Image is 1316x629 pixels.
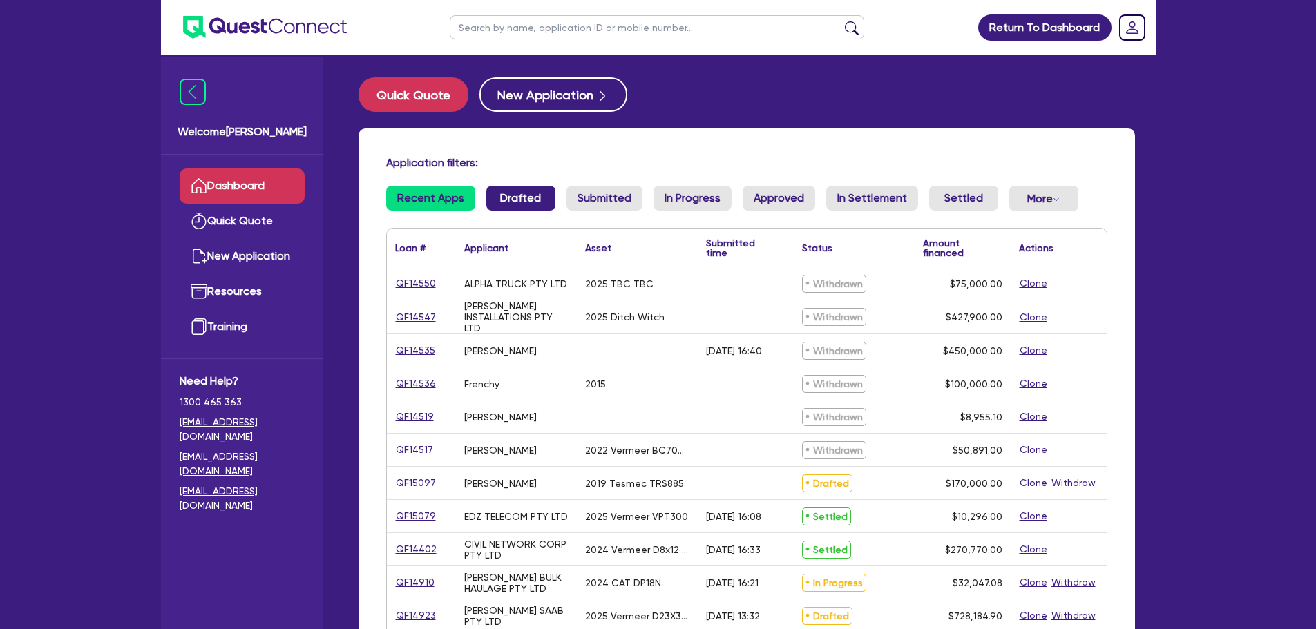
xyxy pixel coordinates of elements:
div: [DATE] 16:21 [706,577,759,588]
span: $10,296.00 [952,511,1002,522]
a: Quick Quote [180,204,305,239]
button: Clone [1019,342,1048,358]
span: Drafted [802,474,852,492]
a: QF14519 [395,409,435,425]
div: EDZ TELECOM PTY LTD [464,511,568,522]
span: $50,891.00 [953,445,1002,456]
div: Frenchy [464,378,499,389]
div: [PERSON_NAME] [464,445,537,456]
div: Submitted time [706,238,773,258]
a: Drafted [486,186,555,211]
a: [EMAIL_ADDRESS][DOMAIN_NAME] [180,449,305,478]
span: Withdrawn [802,375,866,393]
div: 2015 [585,378,606,389]
span: Drafted [802,607,852,625]
div: [PERSON_NAME] SAAB PTY LTD [464,605,569,627]
a: Training [180,309,305,345]
a: [EMAIL_ADDRESS][DOMAIN_NAME] [180,484,305,513]
span: $100,000.00 [945,378,1002,389]
div: 2025 Vermeer VPT300 [585,511,688,522]
a: QF14923 [395,608,437,623]
a: Dashboard [180,168,305,204]
span: 1300 465 363 [180,395,305,409]
div: 2025 Vermeer D23X30DRS3 [585,610,689,621]
a: Approved [743,186,815,211]
a: Dropdown toggle [1114,10,1150,46]
input: Search by name, application ID or mobile number... [450,15,864,39]
a: QF14536 [395,376,437,391]
button: Clone [1019,376,1048,391]
a: Settled [929,186,998,211]
span: Welcome [PERSON_NAME] [178,124,307,140]
span: $450,000.00 [943,345,1002,356]
span: Withdrawn [802,441,866,459]
button: Withdraw [1051,475,1096,491]
button: Withdraw [1051,608,1096,623]
div: 2025 Ditch Witch [585,311,665,322]
div: Amount financed [923,238,1002,258]
div: 2019 Tesmec TRS885 [585,478,684,489]
div: 2025 TBC TBC [585,278,654,289]
span: $8,955.10 [960,412,1002,423]
div: [DATE] 13:32 [706,610,760,621]
span: $32,047.08 [953,577,1002,588]
span: Withdrawn [802,308,866,326]
div: [DATE] 16:08 [706,511,761,522]
div: [DATE] 16:40 [706,345,762,356]
div: Actions [1019,243,1053,253]
div: CIVIL NETWORK CORP PTY LTD [464,539,569,561]
a: QF14910 [395,574,435,590]
div: [PERSON_NAME] [464,478,537,489]
div: ALPHA TRUCK PTY LTD [464,278,567,289]
a: In Progress [654,186,732,211]
span: Withdrawn [802,342,866,360]
a: QF15097 [395,475,437,491]
button: Clone [1019,508,1048,524]
div: Asset [585,243,611,253]
a: QF14550 [395,275,437,291]
button: Clone [1019,574,1048,590]
span: $728,184.90 [948,610,1002,621]
div: [DATE] 16:33 [706,544,761,555]
div: Applicant [464,243,508,253]
div: [PERSON_NAME] [464,345,537,356]
div: Status [802,243,832,253]
div: Loan # [395,243,426,253]
img: quick-quote [191,213,207,229]
button: Dropdown toggle [1009,186,1078,211]
div: [PERSON_NAME] BULK HAULAGE PTY LTD [464,572,569,594]
button: Withdraw [1051,574,1096,590]
img: training [191,318,207,335]
a: Return To Dashboard [978,14,1112,41]
span: $170,000.00 [946,478,1002,489]
div: 2024 Vermeer D8x12 HDD [585,544,689,555]
button: New Application [479,77,627,112]
span: Withdrawn [802,408,866,426]
button: Clone [1019,442,1048,458]
div: 2024 CAT DP18N [585,577,661,588]
a: In Settlement [826,186,918,211]
span: $427,900.00 [946,311,1002,322]
a: QF14547 [395,309,437,325]
img: icon-menu-close [180,79,206,105]
button: Clone [1019,541,1048,557]
a: QF14517 [395,442,434,458]
a: QF14535 [395,342,436,358]
button: Quick Quote [359,77,468,112]
a: Submitted [566,186,642,211]
h4: Application filters: [386,156,1107,169]
span: Withdrawn [802,275,866,293]
img: quest-connect-logo-blue [183,16,347,39]
div: 2022 Vermeer BC700XL [585,445,689,456]
button: Clone [1019,409,1048,425]
button: Clone [1019,275,1048,291]
a: New Application [180,239,305,274]
button: Clone [1019,608,1048,623]
img: new-application [191,248,207,264]
button: Clone [1019,309,1048,325]
a: [EMAIL_ADDRESS][DOMAIN_NAME] [180,415,305,444]
a: Quick Quote [359,77,479,112]
div: [PERSON_NAME] [464,412,537,423]
a: Resources [180,274,305,309]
